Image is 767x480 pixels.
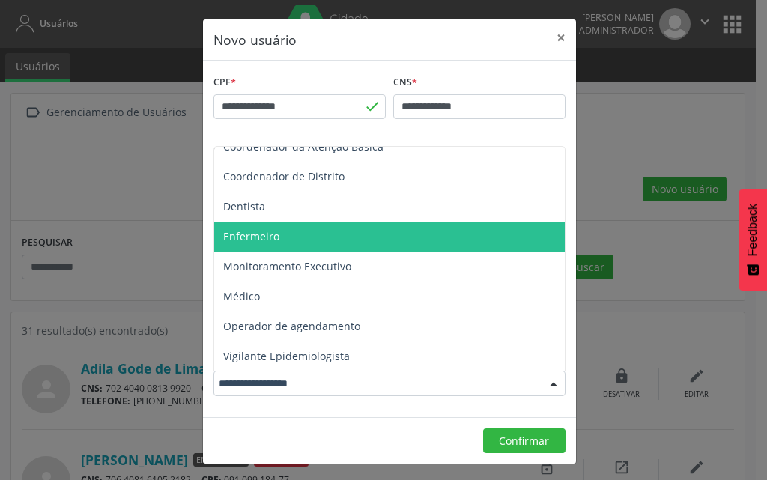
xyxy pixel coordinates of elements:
[546,19,576,56] button: Close
[223,259,351,273] span: Monitoramento Executivo
[223,319,360,333] span: Operador de agendamento
[483,428,566,454] button: Confirmar
[213,30,297,49] h5: Novo usuário
[746,204,760,256] span: Feedback
[223,169,345,183] span: Coordenador de Distrito
[223,199,265,213] span: Dentista
[223,139,383,154] span: Coordenador da Atenção Básica
[364,98,381,115] span: done
[499,434,549,448] span: Confirmar
[393,71,417,94] label: CNS
[739,189,767,291] button: Feedback - Mostrar pesquisa
[223,349,350,363] span: Vigilante Epidemiologista
[213,71,236,94] label: CPF
[213,140,247,163] label: Nome
[223,229,279,243] span: Enfermeiro
[223,289,260,303] span: Médico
